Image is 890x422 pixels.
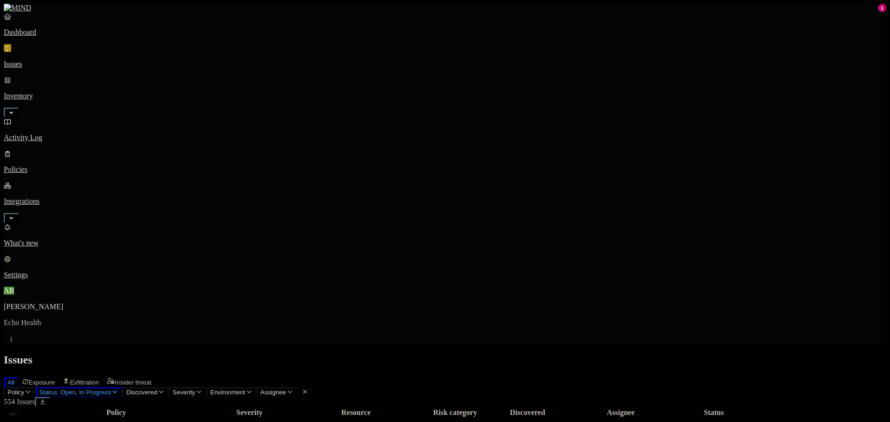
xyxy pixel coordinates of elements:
div: Severity [210,408,288,417]
p: Activity Log [4,133,886,142]
a: Inventory [4,76,886,116]
div: Resource [290,408,422,417]
span: Insider threat [115,379,151,386]
span: Assignee [260,389,286,396]
button: Select all [10,414,17,416]
a: Activity Log [4,118,886,142]
span: Status: Open, In Progress [39,389,111,396]
p: Settings [4,271,886,279]
a: Policies [4,149,886,174]
span: Severity [172,389,195,396]
h2: Issues [4,354,886,366]
a: Dashboard [4,12,886,37]
p: Policies [4,165,886,174]
div: Status [675,408,753,417]
p: [PERSON_NAME] [4,303,886,311]
p: Integrations [4,197,886,206]
a: Issues [4,44,886,68]
a: MIND [4,4,886,12]
div: Risk category [423,408,487,417]
div: Assignee [568,408,673,417]
div: 1 [878,4,886,12]
p: Issues [4,60,886,68]
div: Policy [24,408,208,417]
p: What's new [4,239,886,247]
span: Policy [7,389,24,396]
span: Environment [210,389,245,396]
p: Echo Health [4,318,886,327]
span: Discovered [126,389,157,396]
span: Exposure [29,379,55,386]
span: All [7,379,15,386]
a: Integrations [4,181,886,222]
div: Discovered [489,408,566,417]
p: Dashboard [4,28,886,37]
a: What's new [4,223,886,247]
a: Settings [4,255,886,279]
span: Exfiltration [70,379,99,386]
span: AB [4,287,14,295]
p: Inventory [4,92,886,100]
img: MIND [4,4,31,12]
span: 554 Issues [4,398,35,406]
